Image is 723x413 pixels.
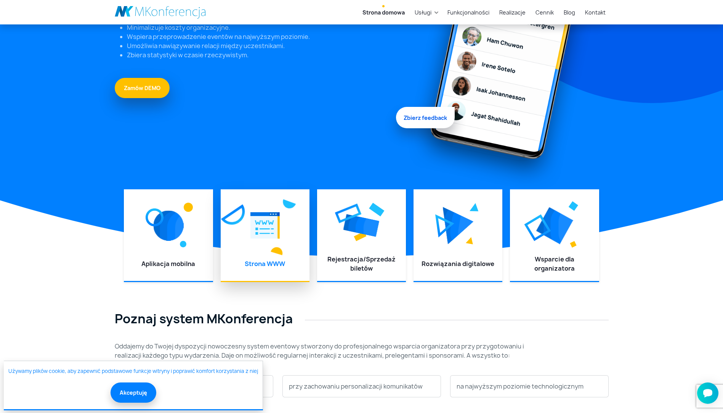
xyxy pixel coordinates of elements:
[359,5,408,19] a: Strona domowa
[534,255,575,273] a: Wsparcie dla organizatora
[8,368,258,375] a: Używamy plików cookie, aby zapewnić podstawowe funkcje witryny i poprawić komfort korzystania z niej
[327,255,396,273] a: Rejestracja/Sprzedaż biletów
[343,214,380,237] img: Graficzny element strony
[697,382,718,404] iframe: Smartsupp widget button
[582,5,609,19] a: Kontakt
[332,198,364,229] img: Graficzny element strony
[270,246,283,258] img: Graficzny element strony
[289,382,434,391] p: przy zachowaniu personalizacji komunikatów
[444,5,492,19] a: Funkcjonalności
[435,214,454,237] img: Graficzny element strony
[369,203,385,216] img: Graficzny element strony
[127,50,399,60] li: Zbiera statystyki w czasie rzeczywistym.
[180,241,186,247] img: Graficzny element strony
[442,207,473,244] img: Graficzny element strony
[396,109,455,131] span: Zbierz feedback
[111,382,156,403] button: Akceptuję
[127,41,399,50] li: Umożliwia nawiązywanie relacji między uczestnikami.
[561,5,578,19] a: Blog
[470,203,479,211] img: Graficzny element strony
[245,260,285,268] a: Strona WWW
[524,214,551,241] img: Graficzny element strony
[422,260,494,268] a: Rozwiązania digitalowe
[568,201,578,211] img: Graficzny element strony
[115,311,609,326] h2: Poznaj system MKonferencja
[153,211,183,241] img: Graficzny element strony
[127,23,399,32] li: Minimalizuje koszty organizacyjne.
[220,204,250,229] img: Graficzny element strony
[127,32,399,41] li: Wspiera przeprowadzenie eventów na najwyższym poziomie.
[146,208,164,226] img: Graficzny element strony
[412,5,434,19] a: Usługi
[282,197,297,210] img: Graficzny element strony
[141,260,195,268] a: Aplikacja mobilna
[115,342,525,360] p: Oddajemy do Twojej dyspozycji nowoczesny system eventowy stworzony do profesjonalnego wsparcia or...
[532,5,557,19] a: Cennik
[184,203,193,212] img: Graficzny element strony
[496,5,529,19] a: Realizacje
[457,382,602,391] p: na najwyższym poziomie technologicznym
[536,207,573,244] img: Graficzny element strony
[250,208,280,243] img: Graficzny element strony
[570,241,577,248] img: Graficzny element strony
[115,78,170,98] a: Zamów DEMO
